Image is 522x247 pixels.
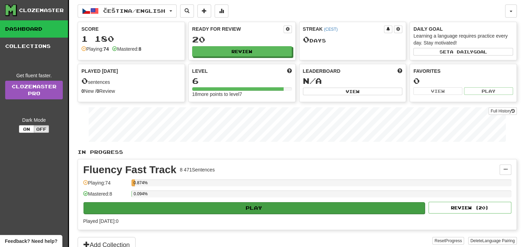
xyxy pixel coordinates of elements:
[413,26,513,32] div: Daily Goal
[324,27,338,32] a: (CEST)
[81,68,118,75] span: Played [DATE]
[482,238,515,243] span: Language Pairing
[78,4,177,18] button: Čeština/English
[180,4,194,18] button: Search sentences
[112,46,141,52] div: Mastered:
[413,87,462,95] button: View
[192,46,292,57] button: Review
[303,35,403,44] div: Day s
[413,68,513,75] div: Favorites
[432,237,464,245] button: ResetProgress
[215,4,228,18] button: More stats
[81,26,181,32] div: Score
[78,149,517,156] p: In Progress
[5,81,63,99] a: ClozemasterPro
[83,218,118,224] span: Played [DATE]: 0
[413,77,513,85] div: 0
[83,165,176,175] div: Fluency Fast Track
[5,72,63,79] div: Get fluent faster.
[83,190,128,202] div: Mastered: 8
[429,202,511,214] button: Review (20)
[413,48,513,56] button: Seta dailygoal
[139,46,141,52] strong: 8
[303,26,384,32] div: Streak
[81,46,109,52] div: Playing:
[81,88,84,94] strong: 0
[5,117,63,123] div: Dark Mode
[464,87,513,95] button: Play
[5,238,57,245] span: Open feedback widget
[445,238,462,243] span: Progress
[450,49,473,54] span: a daily
[303,88,403,95] button: View
[104,46,109,52] strong: 74
[103,8,165,14] span: Čeština / English
[97,88,99,94] strong: 0
[192,68,208,75] span: Level
[81,88,181,95] div: New / Review
[303,76,322,86] span: N/A
[287,68,292,75] span: Score more points to level up
[468,237,517,245] button: DeleteLanguage Pairing
[81,77,181,86] div: sentences
[134,179,135,186] div: 0.874%
[180,166,215,173] div: 8 471 Sentences
[192,91,292,98] div: 18 more points to level 7
[303,34,309,44] span: 0
[192,26,284,32] div: Ready for Review
[192,77,292,85] div: 6
[83,179,128,191] div: Playing: 74
[81,34,181,43] div: 1 180
[81,76,88,86] span: 0
[303,68,341,75] span: Leaderboard
[197,4,211,18] button: Add sentence to collection
[397,68,402,75] span: This week in points, UTC
[489,107,517,115] button: Full History
[192,35,292,44] div: 20
[34,125,49,133] button: Off
[83,202,425,214] button: Play
[19,7,64,14] div: Clozemaster
[413,32,513,46] div: Learning a language requires practice every day. Stay motivated!
[19,125,34,133] button: On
